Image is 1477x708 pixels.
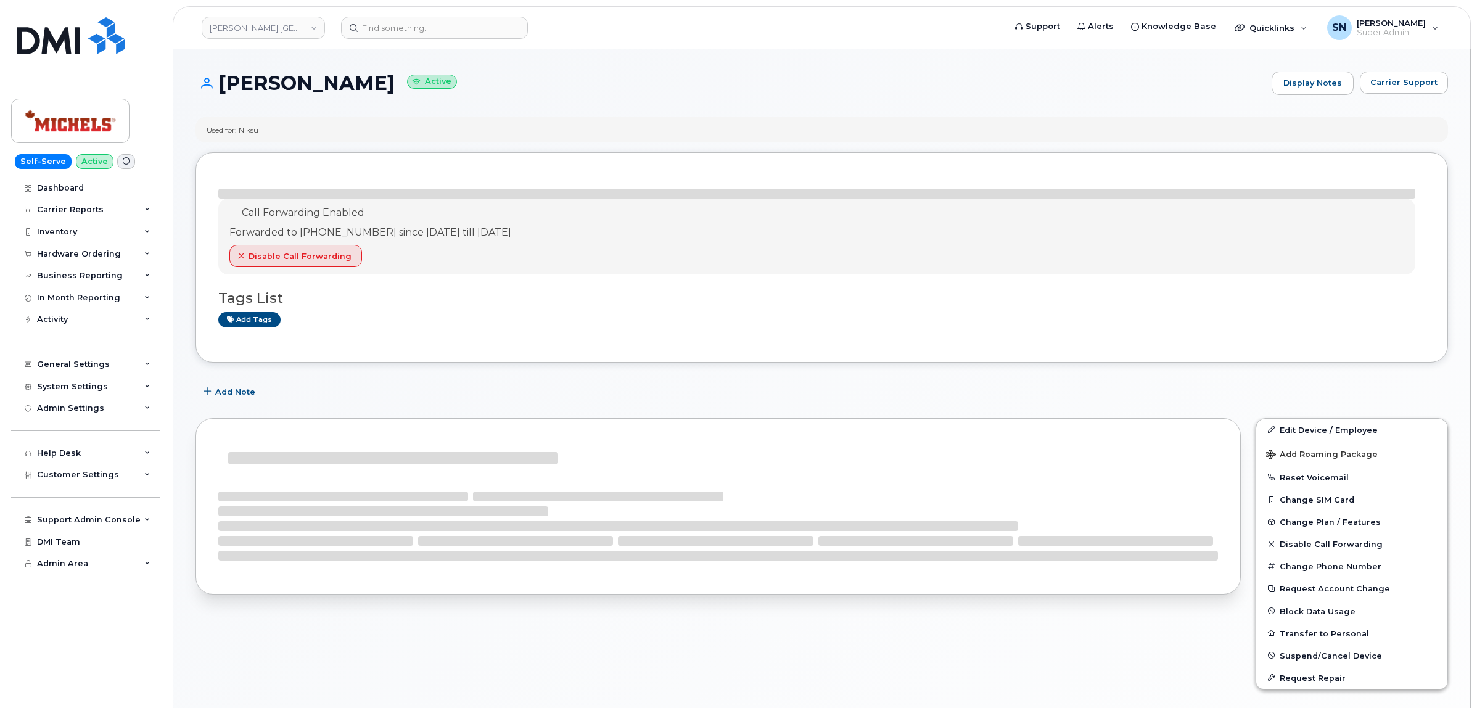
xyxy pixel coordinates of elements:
h3: Tags List [218,290,1425,306]
a: Display Notes [1272,72,1354,95]
a: Add tags [218,312,281,327]
span: Suspend/Cancel Device [1280,651,1382,660]
div: Forwarded to [PHONE_NUMBER] since [DATE] till [DATE] [229,226,511,240]
button: Disable Call Forwarding [229,245,362,267]
button: Change SIM Card [1256,488,1447,511]
button: Block Data Usage [1256,600,1447,622]
button: Add Roaming Package [1256,441,1447,466]
span: Call Forwarding Enabled [242,207,364,218]
span: Disable Call Forwarding [249,250,352,262]
button: Change Plan / Features [1256,511,1447,533]
span: Add Note [215,386,255,398]
span: Carrier Support [1370,76,1438,88]
span: Add Roaming Package [1266,450,1378,461]
button: Request Account Change [1256,577,1447,599]
button: Request Repair [1256,667,1447,689]
span: Change Plan / Features [1280,517,1381,527]
button: Reset Voicemail [1256,466,1447,488]
button: Change Phone Number [1256,555,1447,577]
span: Disable Call Forwarding [1280,540,1383,549]
button: Transfer to Personal [1256,622,1447,644]
button: Suspend/Cancel Device [1256,644,1447,667]
small: Active [407,75,457,89]
h1: [PERSON_NAME] [195,72,1265,94]
a: Edit Device / Employee [1256,419,1447,441]
button: Carrier Support [1360,72,1448,94]
button: Add Note [195,381,266,403]
button: Disable Call Forwarding [1256,533,1447,555]
div: Used for: Niksu [207,125,258,135]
